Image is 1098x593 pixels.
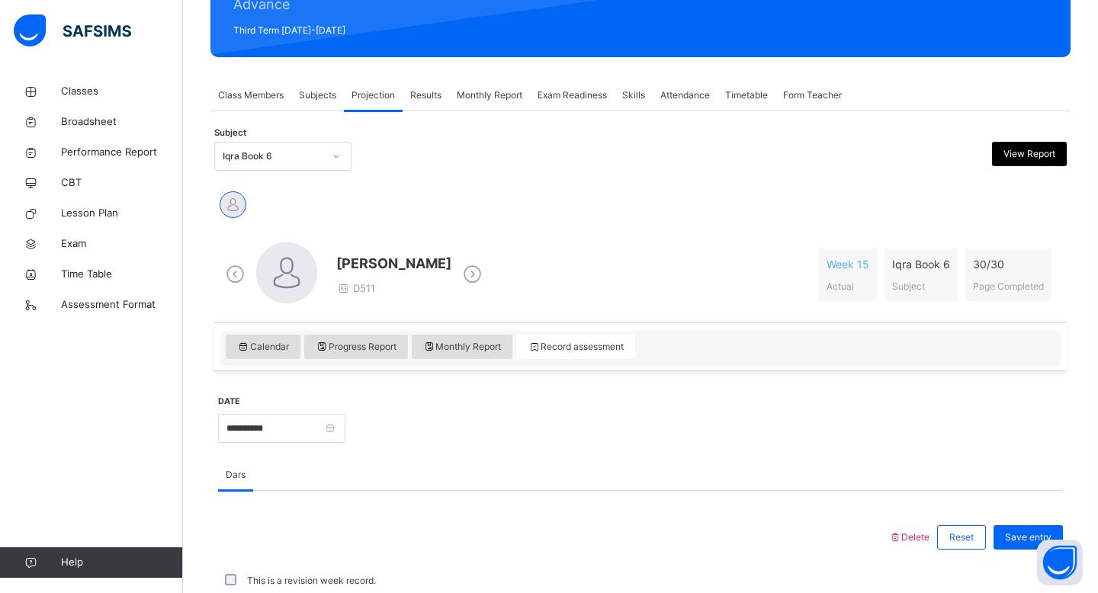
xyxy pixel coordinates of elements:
[1005,530,1051,544] span: Save entry
[336,253,451,274] span: [PERSON_NAME]
[827,280,854,292] span: Actual
[336,282,375,294] span: D511
[892,280,925,292] span: Subject
[973,256,1044,272] span: 30 / 30
[888,531,929,543] span: Delete
[14,14,131,46] img: safsims
[457,88,522,102] span: Monthly Report
[299,88,336,102] span: Subjects
[316,340,396,354] span: Progress Report
[218,396,240,408] label: Date
[423,340,502,354] span: Monthly Report
[61,267,183,282] span: Time Table
[61,206,183,221] span: Lesson Plan
[61,145,183,160] span: Performance Report
[61,236,183,252] span: Exam
[247,574,376,588] label: This is a revision week record.
[538,88,607,102] span: Exam Readiness
[783,88,842,102] span: Form Teacher
[223,149,323,163] div: Iqra Book 6
[61,555,182,570] span: Help
[226,468,246,482] span: Dars
[1003,147,1055,161] span: View Report
[61,297,183,313] span: Assessment Format
[352,88,395,102] span: Projection
[725,88,768,102] span: Timetable
[61,114,183,130] span: Broadsheet
[949,530,974,544] span: Reset
[410,88,441,102] span: Results
[660,88,710,102] span: Attendance
[61,84,183,99] span: Classes
[218,88,284,102] span: Class Members
[827,256,869,272] span: Week 15
[214,127,246,139] span: Subject
[973,280,1044,292] span: Page Completed
[237,340,289,354] span: Calendar
[61,175,183,191] span: CBT
[1037,540,1083,585] button: Open asap
[622,88,645,102] span: Skills
[892,256,950,272] span: Iqra Book 6
[528,340,624,354] span: Record assessment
